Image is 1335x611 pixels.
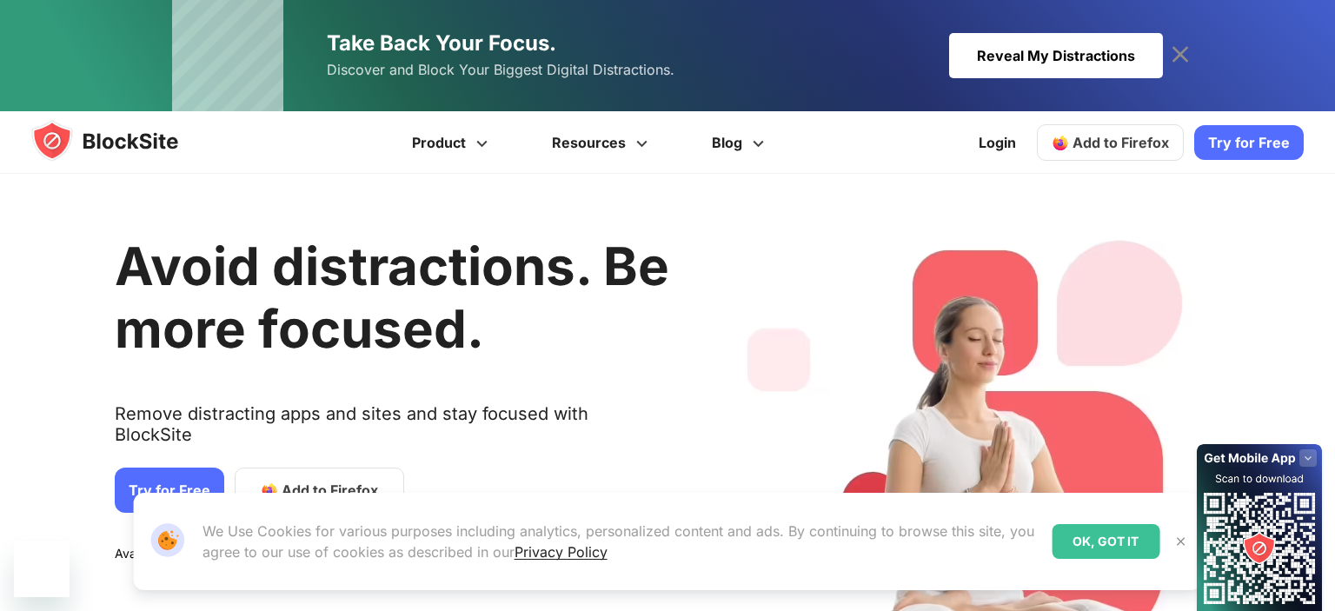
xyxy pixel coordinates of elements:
a: Resources [522,111,682,174]
a: Privacy Policy [515,543,608,561]
p: We Use Cookies for various purposes including analytics, personalized content and ads. By continu... [203,521,1039,562]
div: OK, GOT IT [1052,524,1159,559]
img: Close [1173,535,1187,548]
a: Try for Free [115,468,224,513]
h1: Avoid distractions. Be more focused. [115,235,669,360]
button: Close [1169,530,1192,553]
div: Reveal My Distractions [949,33,1163,78]
text: Remove distracting apps and sites and stay focused with BlockSite [115,403,669,459]
a: Try for Free [1194,125,1304,160]
img: blocksite-icon.5d769676.svg [31,120,212,162]
a: Login [968,122,1026,163]
img: firefox-icon.svg [1052,134,1069,151]
a: Add to Firefox [235,468,404,513]
iframe: Button to launch messaging window [14,541,70,597]
a: Blog [682,111,799,174]
a: Add to Firefox [1037,124,1184,161]
a: Product [382,111,522,174]
span: Take Back Your Focus. [327,30,556,56]
span: Add to Firefox [1073,134,1169,151]
span: Discover and Block Your Biggest Digital Distractions. [327,57,674,83]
